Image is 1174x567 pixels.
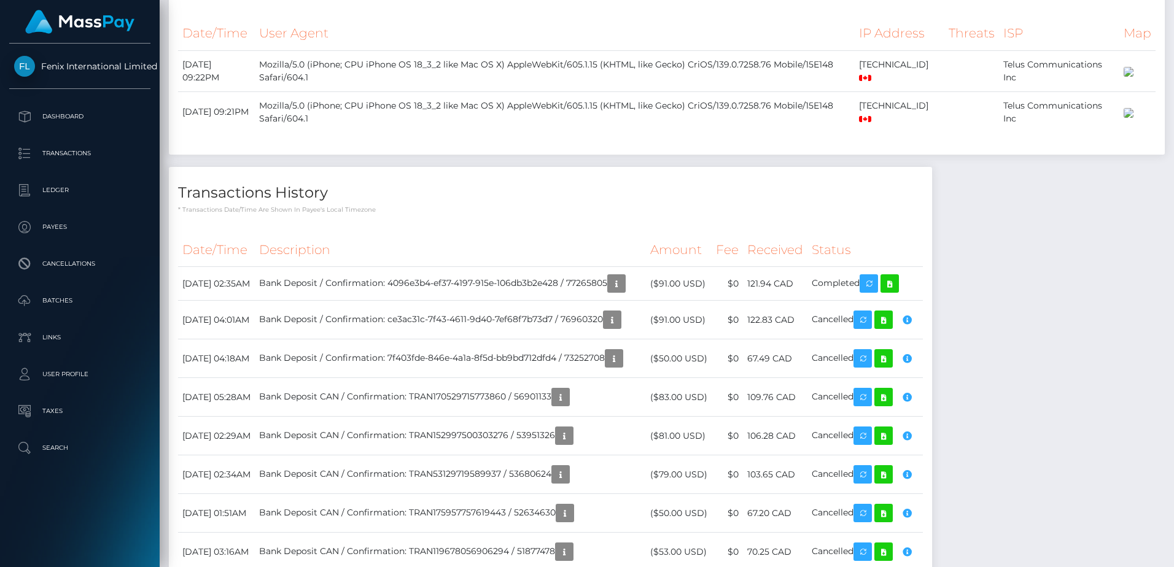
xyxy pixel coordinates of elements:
[807,267,923,301] td: Completed
[743,494,807,533] td: 67.20 CAD
[178,267,255,301] td: [DATE] 02:35AM
[855,17,944,50] th: IP Address
[9,249,150,279] a: Cancellations
[712,339,743,378] td: $0
[807,494,923,533] td: Cancelled
[255,339,646,378] td: Bank Deposit / Confirmation: 7f403fde-846e-4a1a-8f5d-bb9bd712dfd4 / 73252708
[255,378,646,417] td: Bank Deposit CAN / Confirmation: TRAN170529715773860 / 56901133
[807,378,923,417] td: Cancelled
[999,50,1119,91] td: Telus Communications Inc
[712,378,743,417] td: $0
[9,61,150,72] span: Fenix International Limited
[646,267,712,301] td: ($91.00 USD)
[14,328,146,347] p: Links
[255,50,855,91] td: Mozilla/5.0 (iPhone; CPU iPhone OS 18_3_2 like Mac OS X) AppleWebKit/605.1.15 (KHTML, like Gecko)...
[14,365,146,384] p: User Profile
[14,255,146,273] p: Cancellations
[14,218,146,236] p: Payees
[646,494,712,533] td: ($50.00 USD)
[743,417,807,455] td: 106.28 CAD
[712,301,743,339] td: $0
[14,439,146,457] p: Search
[178,494,255,533] td: [DATE] 01:51AM
[712,267,743,301] td: $0
[807,233,923,267] th: Status
[178,50,255,91] td: [DATE] 09:22PM
[9,285,150,316] a: Batches
[646,339,712,378] td: ($50.00 USD)
[25,10,134,34] img: MassPay Logo
[178,339,255,378] td: [DATE] 04:18AM
[743,339,807,378] td: 67.49 CAD
[1124,67,1133,77] img: 200x100
[14,181,146,199] p: Ledger
[14,144,146,163] p: Transactions
[855,50,944,91] td: [TECHNICAL_ID]
[9,138,150,169] a: Transactions
[646,301,712,339] td: ($91.00 USD)
[9,396,150,426] a: Taxes
[807,339,923,378] td: Cancelled
[178,233,255,267] th: Date/Time
[9,175,150,206] a: Ledger
[14,291,146,310] p: Batches
[14,402,146,420] p: Taxes
[712,233,743,267] th: Fee
[178,182,923,204] h4: Transactions History
[1124,108,1133,118] img: 200x100
[855,91,944,133] td: [TECHNICAL_ID]
[9,359,150,390] a: User Profile
[646,378,712,417] td: ($83.00 USD)
[14,107,146,126] p: Dashboard
[743,301,807,339] td: 122.83 CAD
[1119,17,1156,50] th: Map
[178,17,255,50] th: Date/Time
[255,267,646,301] td: Bank Deposit / Confirmation: 4096e3b4-ef37-4197-915e-106db3b2e428 / 77265805
[712,494,743,533] td: $0
[178,91,255,133] td: [DATE] 09:21PM
[178,301,255,339] td: [DATE] 04:01AM
[646,233,712,267] th: Amount
[255,91,855,133] td: Mozilla/5.0 (iPhone; CPU iPhone OS 18_3_2 like Mac OS X) AppleWebKit/605.1.15 (KHTML, like Gecko)...
[807,455,923,494] td: Cancelled
[178,417,255,455] td: [DATE] 02:29AM
[712,455,743,494] td: $0
[712,417,743,455] td: $0
[743,455,807,494] td: 103.65 CAD
[178,205,923,214] p: * Transactions date/time are shown in payee's local timezone
[859,75,871,81] img: ca.png
[255,417,646,455] td: Bank Deposit CAN / Confirmation: TRAN152997500303276 / 53951326
[9,322,150,353] a: Links
[178,378,255,417] td: [DATE] 05:28AM
[9,212,150,242] a: Payees
[807,417,923,455] td: Cancelled
[255,301,646,339] td: Bank Deposit / Confirmation: ce3ac31c-7f43-4611-9d40-7ef68f7b73d7 / 76960320
[255,233,646,267] th: Description
[646,455,712,494] td: ($79.00 USD)
[743,267,807,301] td: 121.94 CAD
[646,417,712,455] td: ($81.00 USD)
[255,455,646,494] td: Bank Deposit CAN / Confirmation: TRAN53129719589937 / 53680624
[999,91,1119,133] td: Telus Communications Inc
[944,17,999,50] th: Threats
[255,494,646,533] td: Bank Deposit CAN / Confirmation: TRAN175957757619443 / 52634630
[999,17,1119,50] th: ISP
[859,116,871,122] img: ca.png
[807,301,923,339] td: Cancelled
[743,233,807,267] th: Received
[178,455,255,494] td: [DATE] 02:34AM
[9,433,150,463] a: Search
[743,378,807,417] td: 109.76 CAD
[255,17,855,50] th: User Agent
[14,56,35,77] img: Fenix International Limited
[9,101,150,132] a: Dashboard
